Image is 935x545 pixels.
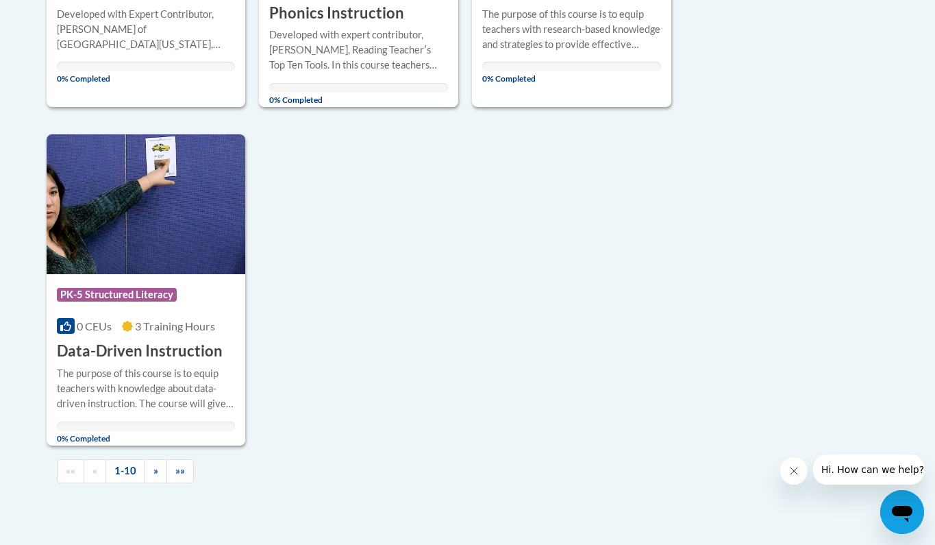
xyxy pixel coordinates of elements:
[47,134,246,274] img: Course Logo
[145,459,167,483] a: Next
[66,465,75,476] span: ««
[57,341,223,362] h3: Data-Driven Instruction
[482,7,661,52] div: The purpose of this course is to equip teachers with research-based knowledge and strategies to p...
[57,366,236,411] div: The purpose of this course is to equip teachers with knowledge about data-driven instruction. The...
[84,459,106,483] a: Previous
[175,465,185,476] span: »»
[153,465,158,476] span: »
[880,490,924,534] iframe: Button to launch messaging window
[57,7,236,52] div: Developed with Expert Contributor, [PERSON_NAME] of [GEOGRAPHIC_DATA][US_STATE], [GEOGRAPHIC_DATA...
[135,319,215,332] span: 3 Training Hours
[92,465,97,476] span: «
[780,457,808,485] iframe: Close message
[47,134,246,446] a: Course LogoPK-5 Structured Literacy0 CEUs3 Training Hours Data-Driven InstructionThe purpose of t...
[57,459,84,483] a: Begining
[269,27,448,73] div: Developed with expert contributor, [PERSON_NAME], Reading Teacherʹs Top Ten Tools. In this course...
[105,459,145,483] a: 1-10
[57,288,177,302] span: PK-5 Structured Literacy
[813,455,924,485] iframe: Message from company
[77,319,112,332] span: 0 CEUs
[166,459,194,483] a: End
